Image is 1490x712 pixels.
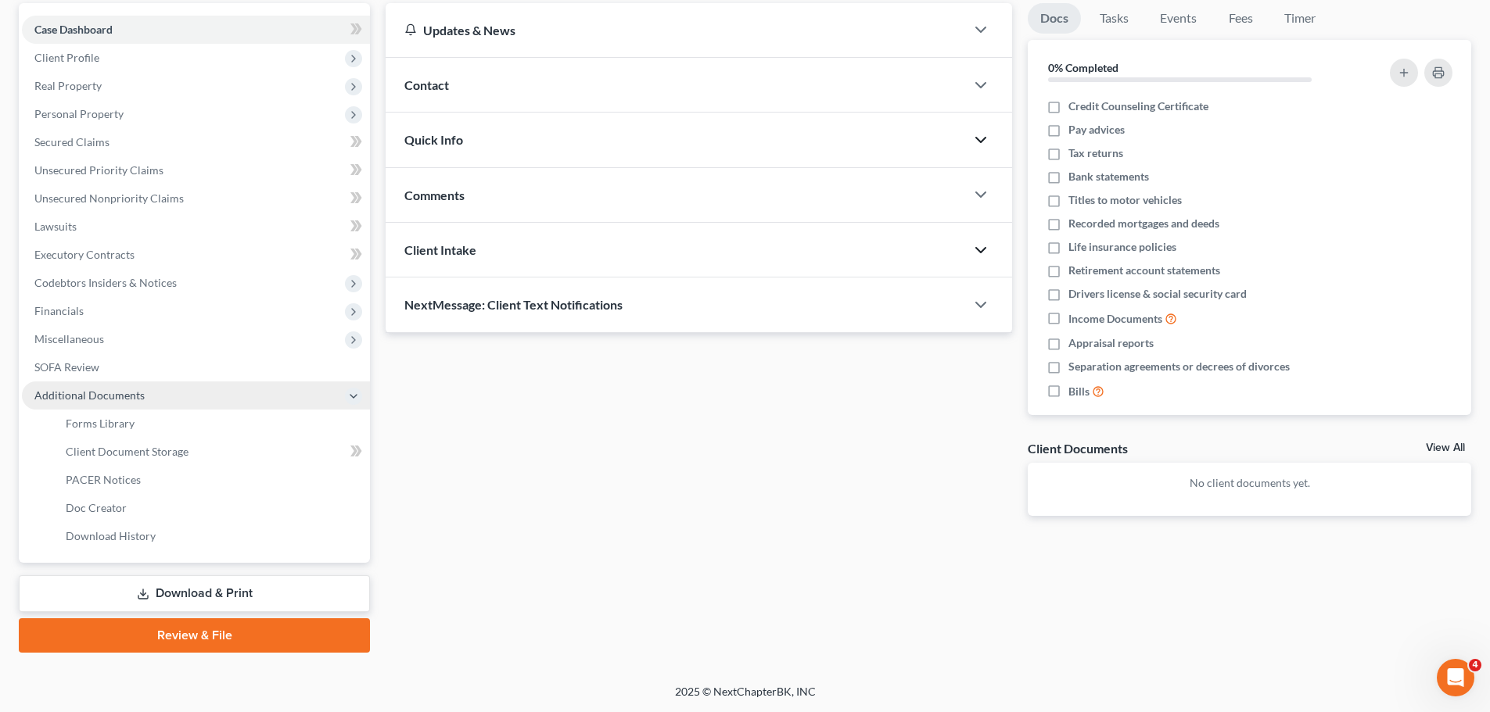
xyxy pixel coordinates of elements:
a: View All [1426,442,1465,453]
span: Doc Creator [66,501,127,514]
a: Unsecured Nonpriority Claims [22,184,370,213]
span: Contact [404,77,449,92]
a: Events [1147,3,1209,34]
span: 4 [1469,659,1481,671]
span: Real Property [34,79,102,92]
span: Forms Library [66,417,135,430]
a: Fees [1215,3,1266,34]
a: Review & File [19,618,370,653]
span: Client Intake [404,242,476,257]
span: Bank statements [1068,169,1149,184]
span: SOFA Review [34,360,99,374]
span: Personal Property [34,107,124,120]
span: Appraisal reports [1068,335,1154,351]
div: 2025 © NextChapterBK, INC [300,684,1191,712]
span: Credit Counseling Certificate [1068,98,1208,114]
a: Unsecured Priority Claims [22,156,370,184]
span: Executory Contracts [34,248,135,261]
span: Codebtors Insiders & Notices [34,276,177,289]
span: Additional Documents [34,388,145,402]
span: Bills [1068,384,1090,399]
div: Client Documents [1028,440,1128,456]
iframe: Intercom live chat [1437,659,1474,696]
span: Retirement account statements [1068,263,1220,278]
span: Income Documents [1068,311,1162,327]
div: Updates & News [404,22,946,38]
a: Download History [53,522,370,550]
a: Docs [1028,3,1081,34]
span: Secured Claims [34,135,110,148]
p: No client documents yet. [1040,475,1459,491]
span: Titles to motor vehicles [1068,192,1182,208]
span: Client Profile [34,51,99,64]
a: Timer [1272,3,1328,34]
span: Pay advices [1068,122,1125,138]
a: Secured Claims [22,128,370,156]
a: Tasks [1087,3,1141,34]
span: Download History [66,529,156,542]
span: Life insurance policies [1068,239,1176,255]
span: Unsecured Priority Claims [34,163,163,177]
span: Comments [404,188,465,202]
span: Case Dashboard [34,23,113,36]
a: Case Dashboard [22,16,370,44]
a: Download & Print [19,575,370,612]
span: Lawsuits [34,220,77,233]
a: Client Document Storage [53,438,370,466]
span: Separation agreements or decrees of divorces [1068,359,1290,374]
a: PACER Notices [53,466,370,494]
span: Tax returns [1068,145,1123,161]
strong: 0% Completed [1048,61,1118,74]
span: Miscellaneous [34,332,104,345]
span: Unsecured Nonpriority Claims [34,191,184,205]
a: Executory Contracts [22,241,370,269]
span: PACER Notices [66,473,141,486]
span: Client Document Storage [66,445,188,458]
span: Drivers license & social security card [1068,286,1247,302]
span: Financials [34,304,84,317]
span: NextMessage: Client Text Notifications [404,297,623,312]
a: Forms Library [53,410,370,438]
a: SOFA Review [22,353,370,381]
span: Recorded mortgages and deeds [1068,216,1219,231]
a: Lawsuits [22,213,370,241]
span: Quick Info [404,132,463,147]
a: Doc Creator [53,494,370,522]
